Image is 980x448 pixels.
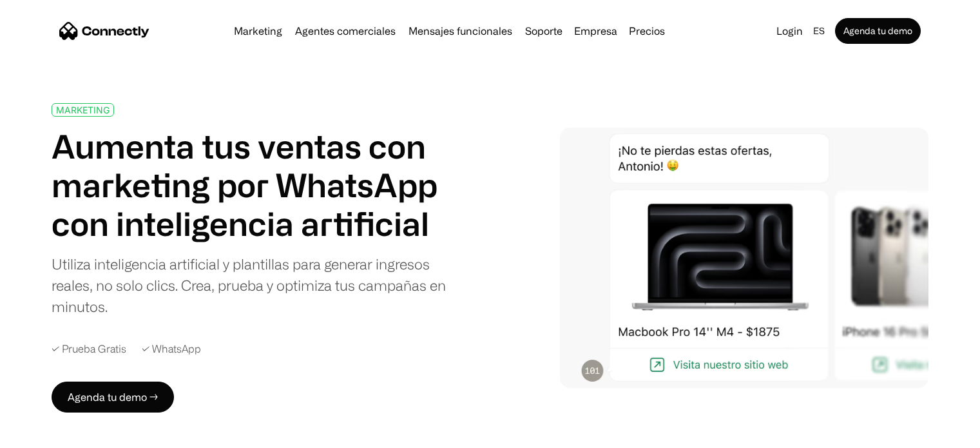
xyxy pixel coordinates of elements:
[624,26,670,36] a: Precios
[813,22,825,40] div: es
[13,424,77,443] aside: Language selected: Español
[59,21,149,41] a: home
[808,22,832,40] div: es
[835,18,921,44] a: Agenda tu demo
[229,26,287,36] a: Marketing
[52,343,126,355] div: ✓ Prueba Gratis
[56,105,110,115] div: MARKETING
[520,26,568,36] a: Soporte
[570,22,621,40] div: Empresa
[771,22,808,40] a: Login
[574,22,617,40] div: Empresa
[403,26,517,36] a: Mensajes funcionales
[26,425,77,443] ul: Language list
[52,127,450,243] h1: Aumenta tus ventas con marketing por WhatsApp con inteligencia artificial
[52,382,174,413] a: Agenda tu demo →
[290,26,401,36] a: Agentes comerciales
[52,253,450,317] div: Utiliza inteligencia artificial y plantillas para generar ingresos reales, no solo clics. Crea, p...
[142,343,201,355] div: ✓ WhatsApp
